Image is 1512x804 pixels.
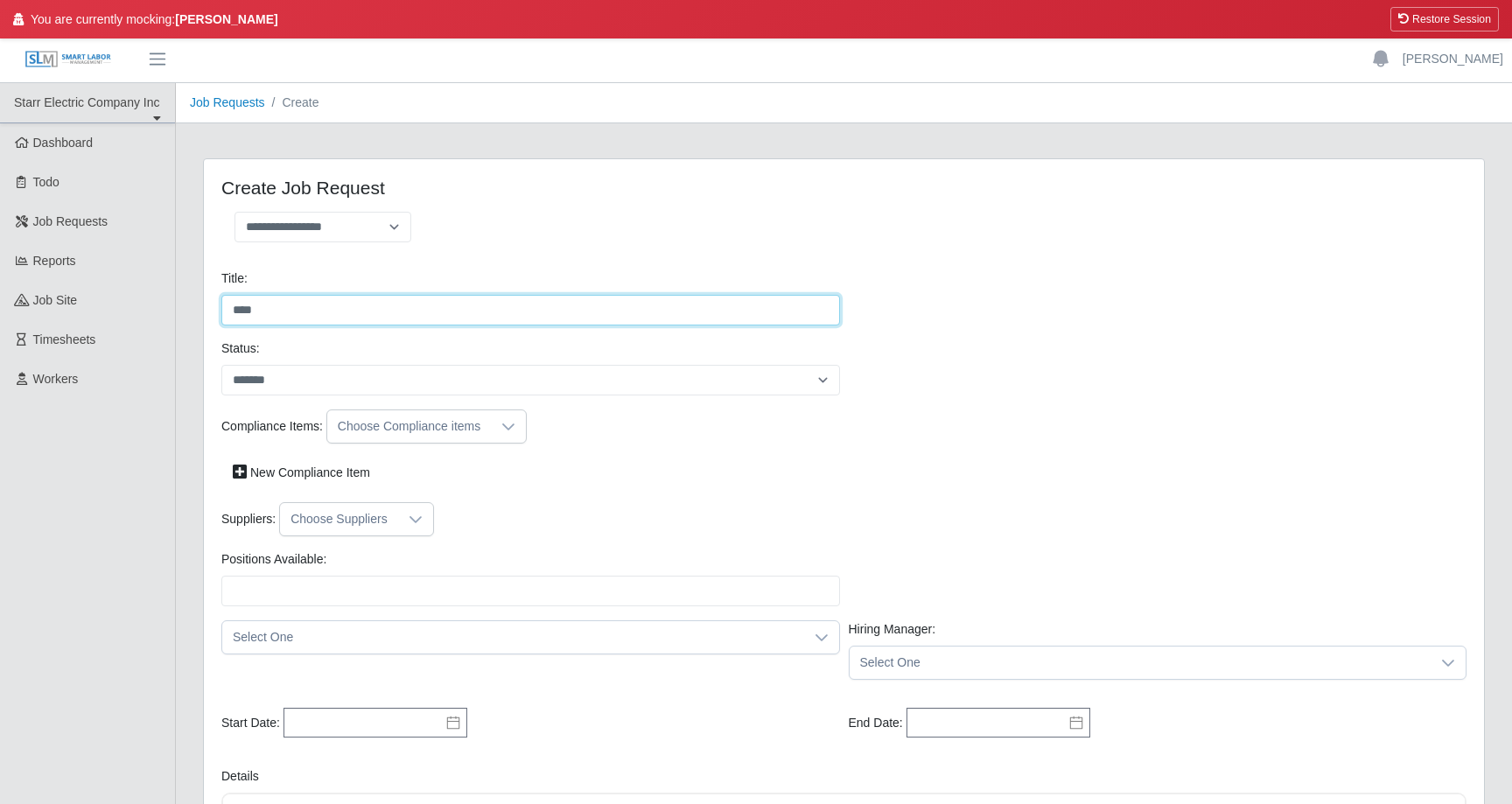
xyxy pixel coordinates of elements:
[24,50,112,69] img: SLM Logo
[221,714,280,732] label: Start Date:
[1390,7,1499,31] button: Restore Session
[221,458,381,488] a: New Compliance Item
[1403,50,1503,68] a: [PERSON_NAME]
[190,95,265,109] a: Job Requests
[14,14,1228,33] body: Rich Text Area. Press ALT-0 for help.
[849,620,936,639] label: Hiring Manager:
[221,177,831,199] h4: Create Job Request
[33,372,79,386] span: Workers
[327,410,491,443] div: Choose Compliance items
[221,417,323,436] label: Compliance Items:
[265,94,319,112] li: Create
[850,647,1431,679] span: Select One
[221,550,326,569] label: Positions Available:
[849,714,903,732] label: End Date:
[280,503,398,535] div: Choose Suppliers
[221,339,260,358] label: Status:
[33,293,78,307] span: job site
[33,136,94,150] span: Dashboard
[33,175,59,189] span: Todo
[175,12,277,26] strong: [PERSON_NAME]
[221,767,259,786] label: Details
[222,621,804,654] span: Select One
[33,214,108,228] span: Job Requests
[221,269,248,288] label: Title:
[33,254,76,268] span: Reports
[221,510,276,528] label: Suppliers:
[33,332,96,346] span: Timesheets
[31,10,278,29] span: You are currently mocking:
